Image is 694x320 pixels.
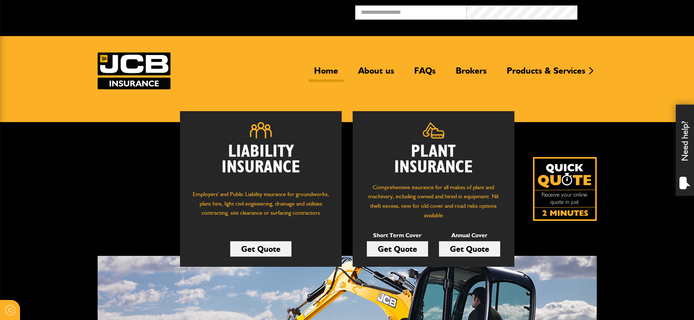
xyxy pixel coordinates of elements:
p: Comprehensive insurance for all makes of plant and machinery, including owned and hired in equipm... [364,183,503,220]
h2: Liability Insurance [191,144,331,183]
p: Annual Cover [439,231,500,240]
h2: Plant Insurance [364,144,503,175]
a: Brokers [450,65,492,82]
a: About us [353,65,400,82]
p: Employers' and Public Liability insurance for groundworks, plant hire, light civil engineering, d... [191,190,331,225]
p: Short Term Cover [367,231,428,240]
a: Get Quote [367,241,428,257]
a: Products & Services [501,65,591,82]
a: Get Quote [230,241,291,257]
a: JCB Insurance Services [98,52,170,89]
a: Home [309,65,344,82]
button: Broker Login [577,5,689,17]
a: Get your insurance quote isn just 2-minutes [533,157,597,221]
img: JCB Insurance Services logo [98,52,170,89]
img: Quick Quote [533,157,597,221]
a: FAQs [409,65,441,82]
div: Need help? [676,105,694,196]
a: Get Quote [439,241,500,257]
